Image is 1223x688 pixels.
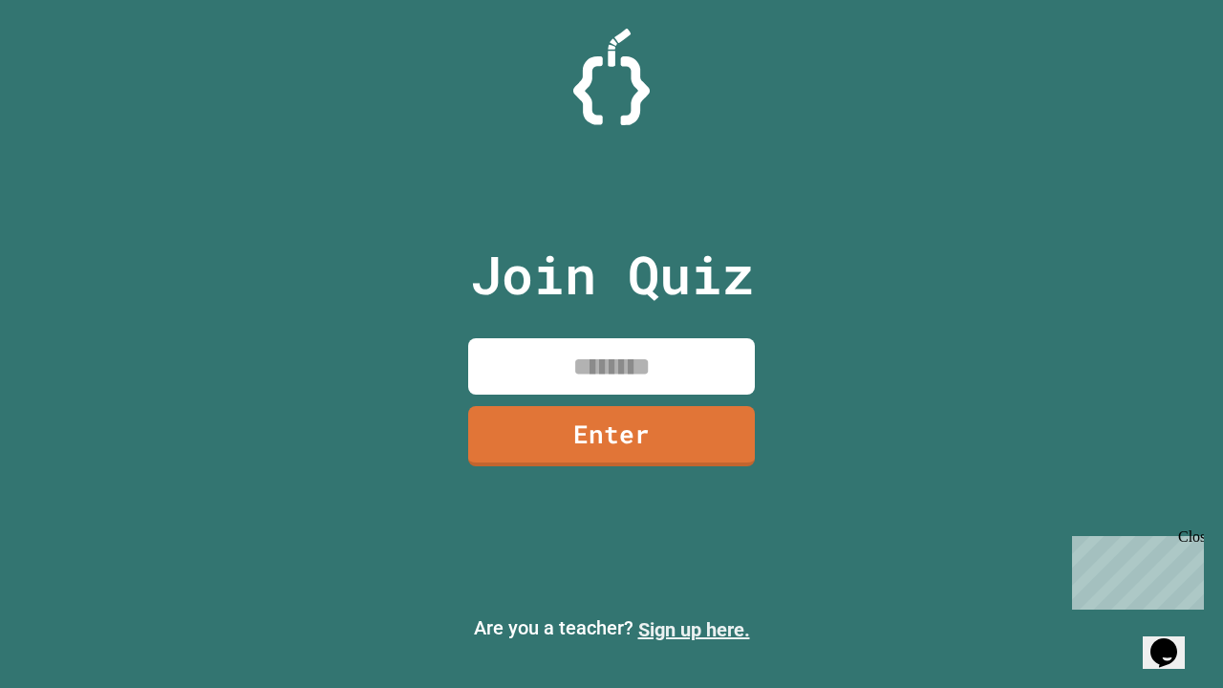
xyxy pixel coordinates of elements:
a: Sign up here. [638,618,750,641]
img: Logo.svg [573,29,650,125]
iframe: chat widget [1143,612,1204,669]
p: Are you a teacher? [15,613,1208,644]
div: Chat with us now!Close [8,8,132,121]
iframe: chat widget [1064,528,1204,610]
p: Join Quiz [470,235,754,314]
a: Enter [468,406,755,466]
